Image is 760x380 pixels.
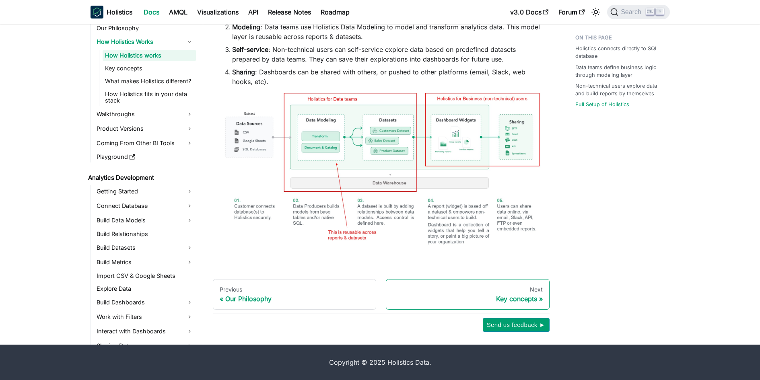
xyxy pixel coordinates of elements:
[94,23,196,34] a: Our Philosophy
[393,286,543,293] div: Next
[483,318,550,332] button: Send us feedback ►
[386,279,550,310] a: NextKey concepts
[164,6,192,18] a: AMQL
[94,270,196,281] a: Import CSV & Google Sheets
[316,6,354,18] a: Roadmap
[139,6,164,18] a: Docs
[554,6,589,18] a: Forum
[220,286,370,293] div: Previous
[213,279,550,310] nav: Docs pages
[607,5,669,19] button: Search (Ctrl+K)
[94,256,196,269] a: Build Metrics
[94,228,196,240] a: Build Relationships
[103,88,196,106] a: How Holistics fits in your data stack
[107,7,132,17] b: Holistics
[94,325,196,338] a: Interact with Dashboards
[232,22,543,41] li: : Data teams use Holistics Data Modeling to model and transform analytics data. This model layer ...
[589,6,602,18] button: Switch between dark and light mode (currently light mode)
[94,35,196,48] a: How Holistics Works
[575,101,629,108] a: Full Setup of Holistics
[192,6,243,18] a: Visualizations
[103,50,196,61] a: How Holistics works
[94,151,196,162] a: Playground
[94,214,196,227] a: Build Data Models
[94,296,196,309] a: Build Dashboards
[94,185,196,198] a: Getting Started
[94,199,196,212] a: Connect Database
[219,93,543,257] img: Holistics Workflow
[220,295,370,303] div: Our Philosophy
[91,6,132,18] a: HolisticsHolistics
[393,295,543,303] div: Key concepts
[94,137,196,150] a: Coming From Other BI Tools
[86,172,196,183] a: Analytics Development
[487,320,546,330] span: Send us feedback ►
[94,339,196,352] a: Sharing Data
[124,357,636,367] div: Copyright © 2025 Holistics Data.
[103,76,196,87] a: What makes Holistics different?
[232,45,543,64] li: : Non-technical users can self-service explore data based on predefined datasets prepared by data...
[94,310,196,323] a: Work with Filters
[656,8,664,15] kbd: K
[94,241,196,254] a: Build Datasets
[94,122,196,135] a: Product Versions
[575,45,665,60] a: Holistics connects directly to SQL database
[213,279,377,310] a: PreviousOur Philosophy
[505,6,554,18] a: v3.0 Docs
[103,63,196,74] a: Key concepts
[232,67,543,86] li: : Dashboards can be shared with others, or pushed to other platforms (email, Slack, web hooks, etc).
[232,23,260,31] strong: Modeling
[94,283,196,294] a: Explore Data
[263,6,316,18] a: Release Notes
[618,8,646,16] span: Search
[575,82,665,97] a: Non-technical users explore data and build reports by themselves
[232,45,268,53] strong: Self-service
[91,6,103,18] img: Holistics
[243,6,263,18] a: API
[94,108,196,121] a: Walkthroughs
[575,64,665,79] a: Data teams define business logic through modeling layer
[232,68,255,76] strong: Sharing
